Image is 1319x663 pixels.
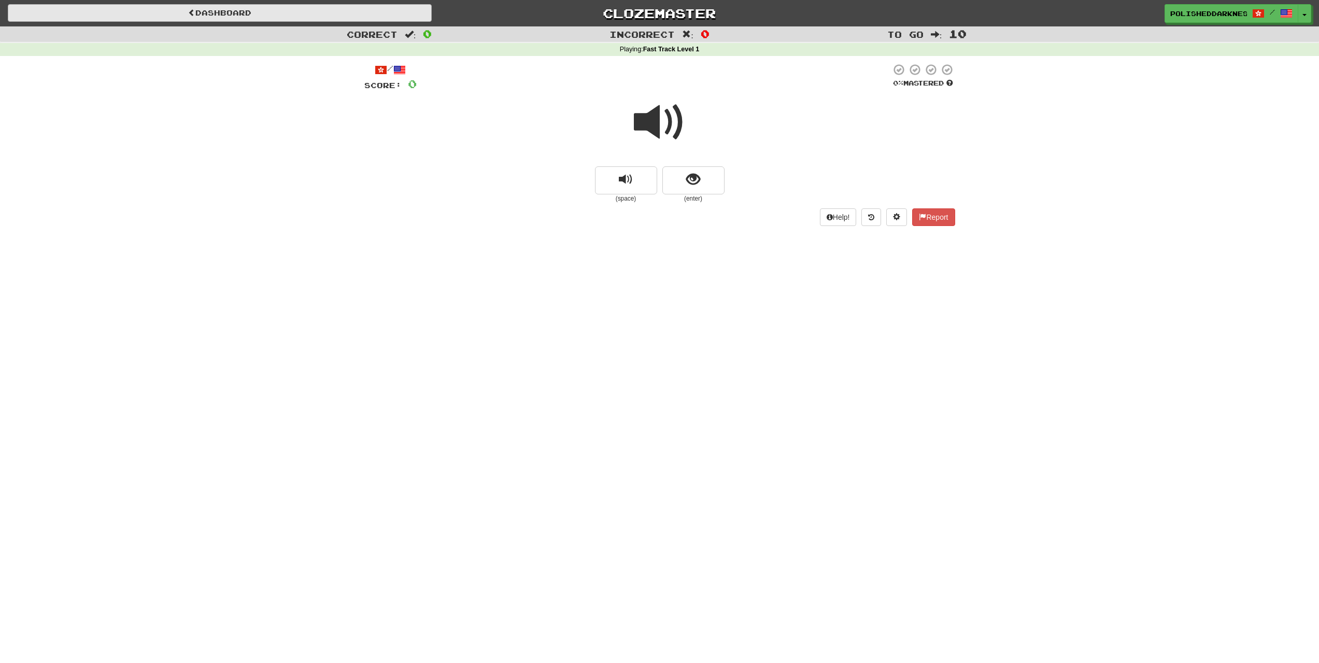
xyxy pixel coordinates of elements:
[701,27,710,40] span: 0
[912,208,955,226] button: Report
[595,166,657,194] button: replay audio
[662,194,725,203] small: (enter)
[861,208,881,226] button: Round history (alt+y)
[347,29,398,39] span: Correct
[682,30,693,39] span: :
[820,208,857,226] button: Help!
[891,79,955,88] div: Mastered
[1165,4,1298,23] a: PolishedDarkness2180 /
[662,166,725,194] button: show sentence
[595,194,657,203] small: (space)
[893,79,903,87] span: 0 %
[931,30,942,39] span: :
[364,63,417,76] div: /
[8,4,432,22] a: Dashboard
[408,77,417,90] span: 0
[643,46,700,53] strong: Fast Track Level 1
[887,29,924,39] span: To go
[1270,8,1275,16] span: /
[949,27,967,40] span: 10
[423,27,432,40] span: 0
[364,81,402,90] span: Score:
[1170,9,1247,18] span: PolishedDarkness2180
[405,30,416,39] span: :
[609,29,675,39] span: Incorrect
[447,4,871,22] a: Clozemaster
